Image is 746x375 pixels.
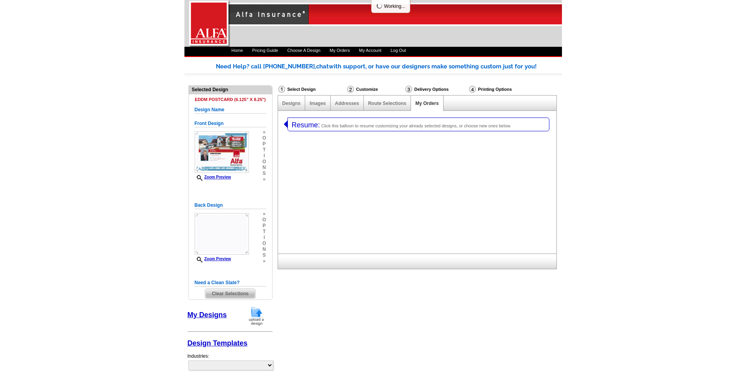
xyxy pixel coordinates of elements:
[262,223,266,229] span: p
[195,202,266,209] h5: Back Design
[469,86,476,93] img: Printing Options & Summary
[216,62,562,71] div: Need Help? call [PHONE_NUMBER], with support, or have our designers make something custom just fo...
[405,85,468,95] div: Delivery Options
[415,101,438,106] a: My Orders
[262,165,266,171] span: n
[287,48,321,53] a: Choose A Design
[195,97,266,102] h4: EDDM Postcard (6.125" x 8.25")
[330,48,350,53] a: My Orders
[195,279,266,287] h5: Need a Clean Slate?
[262,246,266,252] span: n
[359,48,381,53] a: My Account
[278,85,346,95] div: Select Design
[346,85,405,95] div: Customize
[262,147,266,153] span: t
[262,211,266,217] span: »
[262,141,266,147] span: p
[284,118,287,131] img: leftArrow.png
[347,86,354,93] img: Customize
[246,306,267,326] img: upload-design
[282,101,301,106] a: Designs
[262,252,266,258] span: s
[195,120,266,127] h5: Front Design
[262,171,266,176] span: s
[405,86,412,93] img: Delivery Options
[278,86,285,93] img: Select Design
[195,213,249,255] img: small-thumb.jpg
[262,129,266,135] span: »
[195,175,231,179] a: Zoom Preview
[262,258,266,264] span: »
[262,176,266,182] span: »
[195,106,266,114] h5: Design Name
[262,153,266,159] span: i
[262,241,266,246] span: o
[262,135,266,141] span: o
[188,339,248,347] a: Design Templates
[188,311,227,319] a: My Designs
[335,101,359,106] a: Addresses
[292,121,320,129] span: Resume:
[468,85,538,95] div: Printing Options
[262,229,266,235] span: t
[195,131,249,173] img: small-thumb.jpg
[232,48,243,53] a: Home
[205,289,255,298] span: Clear Selections
[321,123,511,128] span: Click this balloon to resume customizing your already selected designs, or choose new ones below.
[316,63,329,70] span: chat
[262,159,266,165] span: o
[195,257,231,261] a: Zoom Preview
[252,48,278,53] a: Pricing Guide
[188,349,273,374] div: Industries:
[262,235,266,241] span: i
[390,48,406,53] a: Log Out
[368,101,406,106] a: Route Selections
[309,101,326,106] a: Images
[262,217,266,223] span: o
[376,3,383,9] img: loading...
[189,86,272,93] div: Selected Design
